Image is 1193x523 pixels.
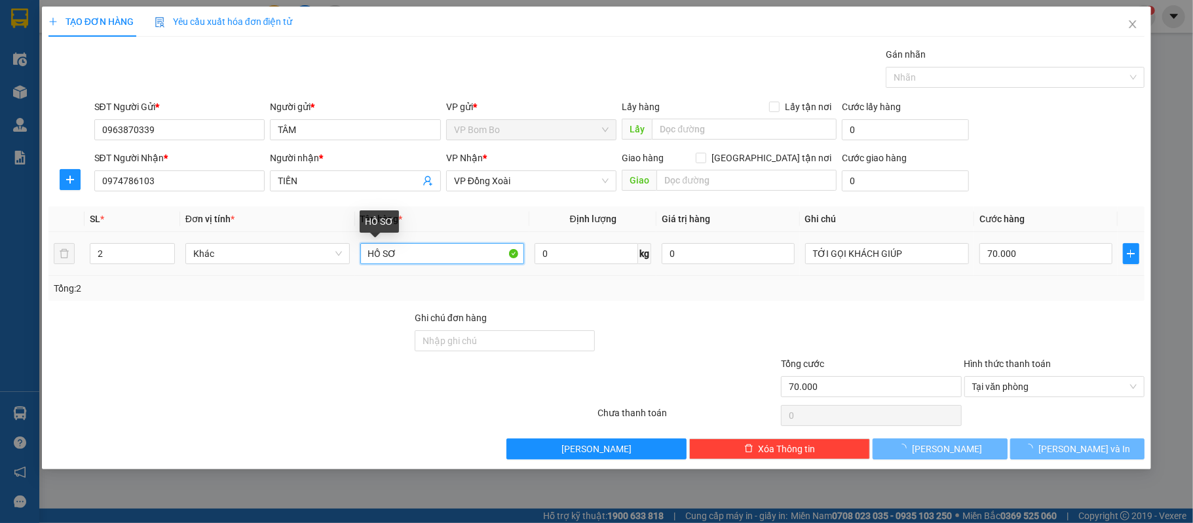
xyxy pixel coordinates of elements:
span: loading [898,444,912,453]
span: Tên hàng [360,214,403,224]
span: Yêu cầu xuất hóa đơn điện tử [155,16,293,27]
button: Close [1114,7,1151,43]
button: plus [60,169,81,190]
span: [GEOGRAPHIC_DATA] tận nơi [706,151,837,165]
th: Ghi chú [800,206,975,232]
span: Xóa Thông tin [759,442,816,456]
label: Cước lấy hàng [842,102,901,112]
button: deleteXóa Thông tin [689,438,870,459]
label: Gán nhãn [886,49,926,60]
input: Cước giao hàng [842,170,968,191]
button: delete [54,243,75,264]
div: Người gửi [270,100,441,114]
span: loading [1024,444,1038,453]
span: VP Đồng Xoài [454,171,609,191]
button: [PERSON_NAME] và In [1010,438,1145,459]
input: Ghi Chú [805,243,970,264]
div: SĐT Người Gửi [94,100,265,114]
div: VP Bom Bo [11,11,93,43]
div: Tổng: 2 [54,281,461,296]
label: Ghi chú đơn hàng [415,313,487,323]
span: Lấy tận nơi [780,100,837,114]
div: 60.000 [10,85,95,100]
span: delete [744,444,753,454]
input: 0 [662,243,794,264]
div: VP gửi [446,100,617,114]
span: Lấy hàng [622,102,660,112]
span: Đơn vị tính [185,214,235,224]
span: Tại văn phòng [972,377,1137,397]
span: [PERSON_NAME] và In [1038,442,1130,456]
span: Gửi: [11,12,31,26]
div: HỒ SƠ [360,210,399,233]
div: Người nhận [270,151,441,165]
span: [PERSON_NAME] [561,442,632,456]
span: Định lượng [570,214,616,224]
span: plus [48,17,58,26]
span: CR : [10,86,30,100]
span: Cước hàng [979,214,1025,224]
span: Tổng cước [781,358,824,369]
span: Khác [193,244,342,263]
span: plus [60,174,80,185]
span: VP Nhận [446,153,483,163]
div: SĐT Người Nhận [94,151,265,165]
span: Giá trị hàng [662,214,710,224]
span: Giao hàng [622,153,664,163]
span: VP Bom Bo [454,120,609,140]
span: kg [638,243,651,264]
span: TẠO ĐƠN HÀNG [48,16,134,27]
span: Giao [622,170,656,191]
span: [PERSON_NAME] [912,442,982,456]
span: Nhận: [102,12,134,26]
img: icon [155,17,165,28]
span: Lấy [622,119,652,140]
div: Chưa thanh toán [596,406,780,429]
input: VD: Bàn, Ghế [360,243,525,264]
div: HẢO [102,43,191,58]
span: plus [1124,248,1139,259]
div: VP Quận 5 [102,11,191,43]
label: Hình thức thanh toán [964,358,1051,369]
input: Dọc đường [652,119,837,140]
label: Cước giao hàng [842,153,907,163]
input: Dọc đường [656,170,837,191]
span: close [1127,19,1138,29]
input: Ghi chú đơn hàng [415,330,596,351]
span: user-add [423,176,433,186]
button: [PERSON_NAME] [873,438,1008,459]
input: Cước lấy hàng [842,119,968,140]
button: plus [1123,243,1140,264]
div: QUỐC THI [11,43,93,58]
span: SL [90,214,100,224]
button: [PERSON_NAME] [506,438,687,459]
